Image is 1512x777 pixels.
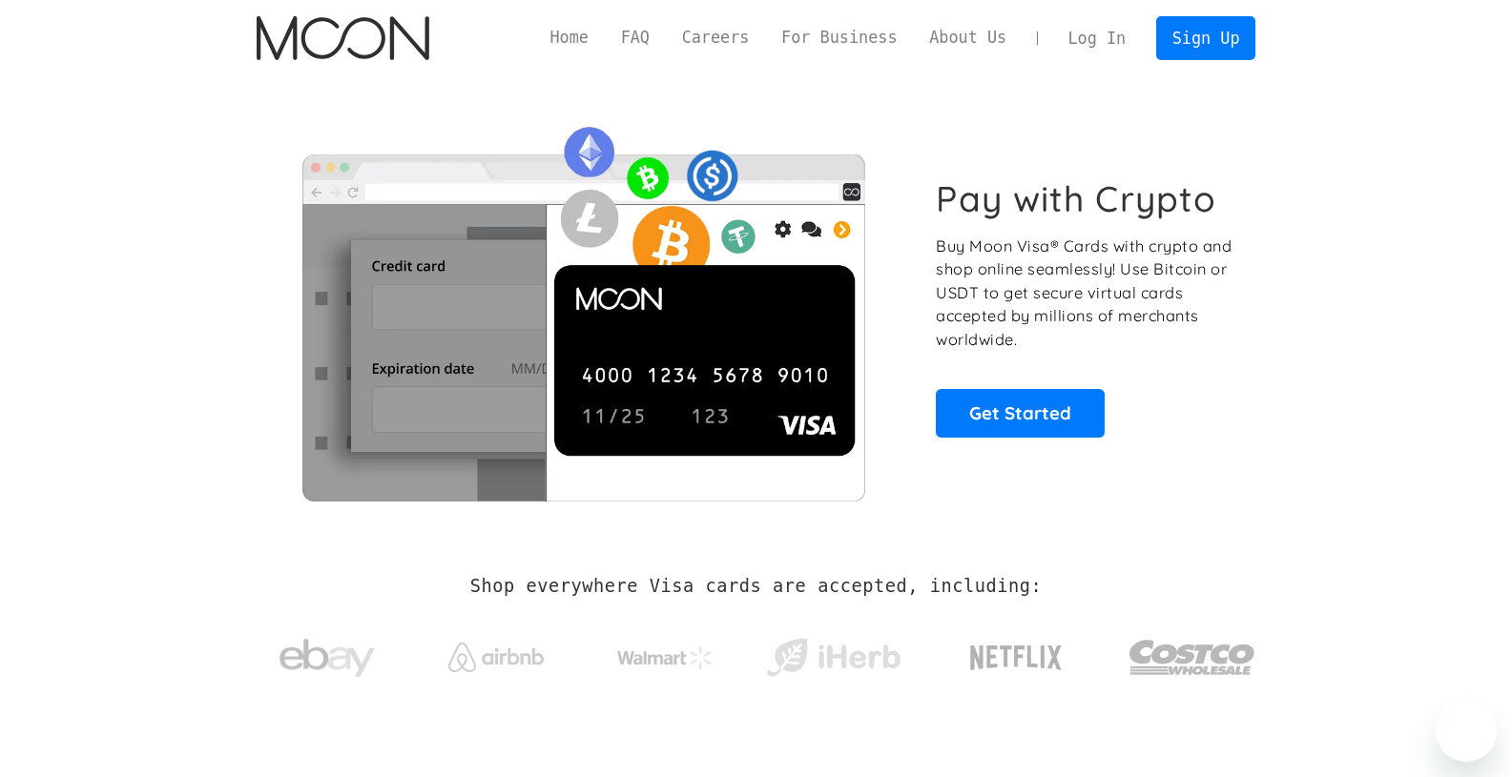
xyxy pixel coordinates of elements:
[968,634,1064,682] img: Netflix
[1129,603,1256,703] a: Costco
[534,26,605,50] a: Home
[1129,622,1256,693] img: Costco
[593,627,735,679] a: Walmart
[280,628,375,688] img: ebay
[762,633,904,683] img: iHerb
[257,16,429,60] a: home
[257,609,399,698] a: ebay
[470,576,1042,597] h2: Shop everywhere Visa cards are accepted, including:
[257,16,429,60] img: Moon Logo
[666,26,765,50] a: Careers
[765,26,913,50] a: For Business
[617,646,713,669] img: Walmart
[936,235,1234,352] p: Buy Moon Visa® Cards with crypto and shop online seamlessly! Use Bitcoin or USDT to get secure vi...
[425,624,567,682] a: Airbnb
[936,177,1216,220] h1: Pay with Crypto
[605,26,666,50] a: FAQ
[762,614,904,692] a: iHerb
[931,615,1102,691] a: Netflix
[1436,701,1497,762] iframe: Bouton de lancement de la fenêtre de messagerie
[448,643,544,672] img: Airbnb
[1156,16,1255,59] a: Sign Up
[257,113,910,501] img: Moon Cards let you spend your crypto anywhere Visa is accepted.
[913,26,1023,50] a: About Us
[1052,17,1142,59] a: Log In
[936,389,1105,437] a: Get Started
